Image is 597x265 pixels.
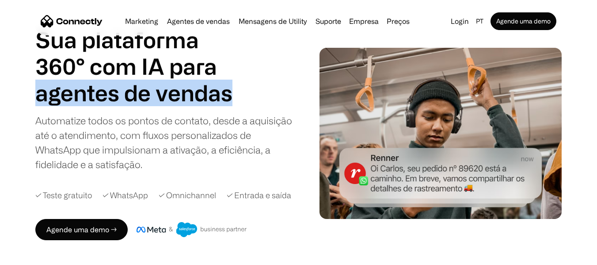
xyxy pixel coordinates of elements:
a: home [41,15,103,28]
a: Agentes de vendas [164,18,233,25]
div: 1 of 4 [35,80,239,106]
div: Empresa [349,15,379,27]
a: Preços [383,18,413,25]
img: Meta e crachá de parceiro de negócios do Salesforce. [137,222,247,237]
a: Login [447,15,472,27]
a: Agende uma demo → [35,219,128,240]
a: Marketing [122,18,162,25]
ul: Language list [18,250,53,262]
div: Empresa [346,15,381,27]
h1: Sua plataforma 360° com IA para [35,27,239,80]
a: Agende uma demo [491,12,556,30]
aside: Language selected: Português (Brasil) [9,249,53,262]
div: pt [472,15,489,27]
div: pt [476,15,483,27]
div: ✓ Omnichannel [159,189,216,201]
h1: agentes de vendas [35,80,239,106]
div: ✓ Entrada e saída [227,189,291,201]
div: ✓ WhatsApp [103,189,148,201]
div: Automatize todos os pontos de contato, desde a aquisição até o atendimento, com fluxos personaliz... [35,113,295,172]
div: carousel [35,80,239,106]
a: Mensagens de Utility [235,18,310,25]
div: ✓ Teste gratuito [35,189,92,201]
a: Suporte [312,18,345,25]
